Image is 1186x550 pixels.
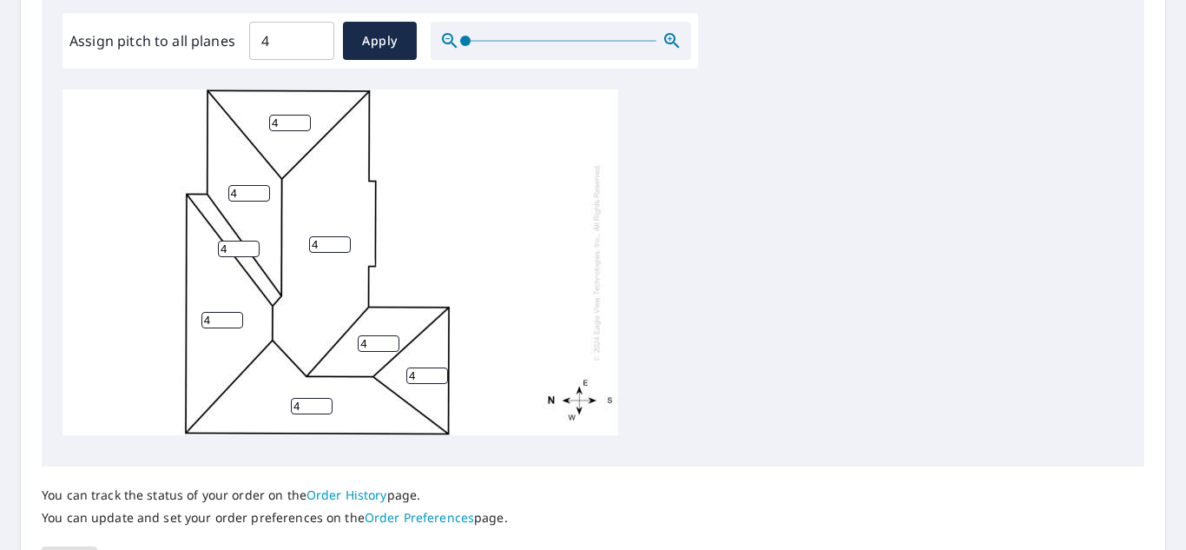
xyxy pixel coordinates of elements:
button: Apply [343,22,417,60]
input: 00.0 [249,17,334,65]
label: Assign pitch to all planes [69,30,235,51]
span: Apply [357,30,403,52]
p: You can track the status of your order on the page. [42,487,508,503]
a: Order History [306,487,387,503]
p: You can update and set your order preferences on the page. [42,510,508,526]
a: Order Preferences [365,509,474,526]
